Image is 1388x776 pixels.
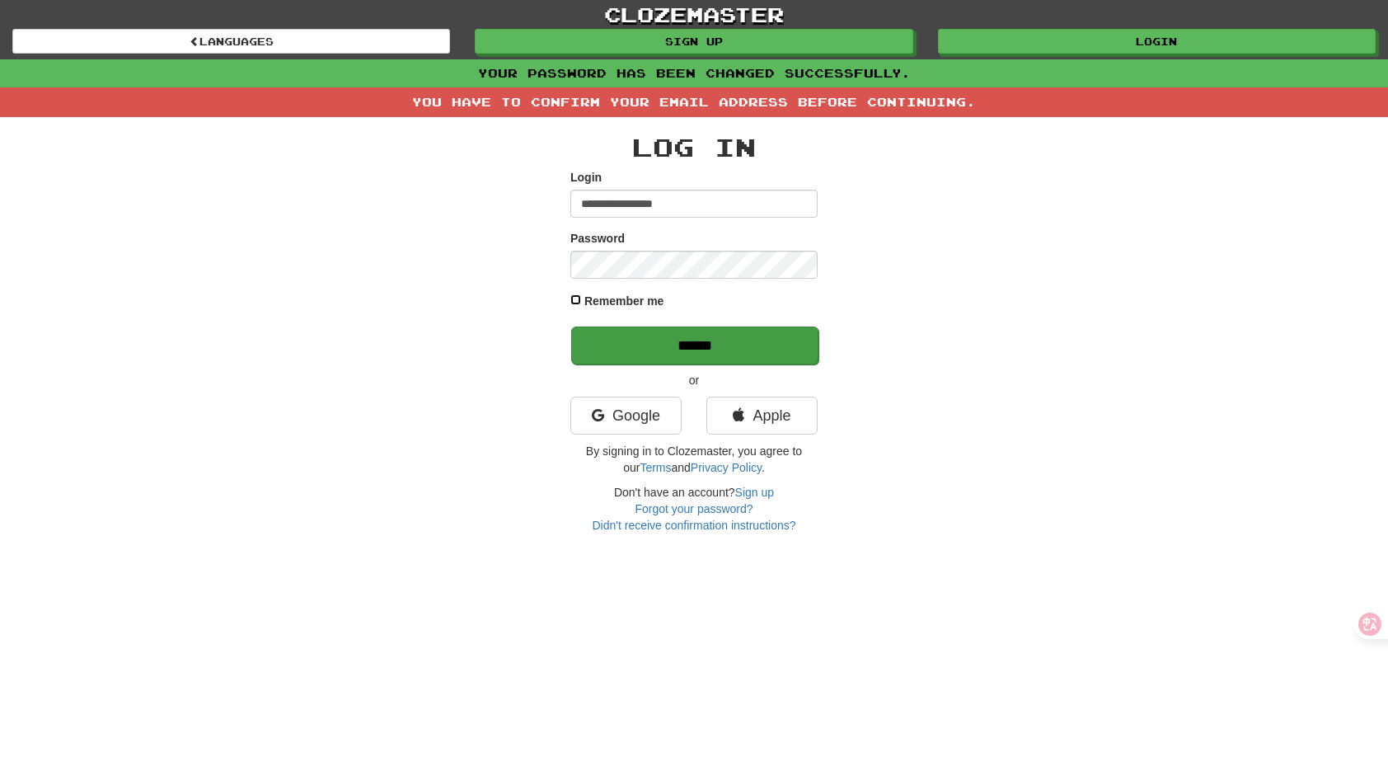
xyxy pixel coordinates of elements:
[475,29,912,54] a: Sign up
[938,29,1376,54] a: Login
[12,29,450,54] a: Languages
[570,169,602,186] label: Login
[584,293,664,309] label: Remember me
[691,461,762,474] a: Privacy Policy
[735,486,774,499] a: Sign up
[570,230,625,247] label: Password
[570,484,818,534] div: Don't have an account?
[640,461,671,474] a: Terms
[570,443,818,476] p: By signing in to Clozemaster, you agree to our and .
[570,397,682,435] a: Google
[570,134,818,161] h2: Log In
[635,502,753,515] a: Forgot your password?
[592,519,795,532] a: Didn't receive confirmation instructions?
[706,397,818,435] a: Apple
[570,372,818,388] p: or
